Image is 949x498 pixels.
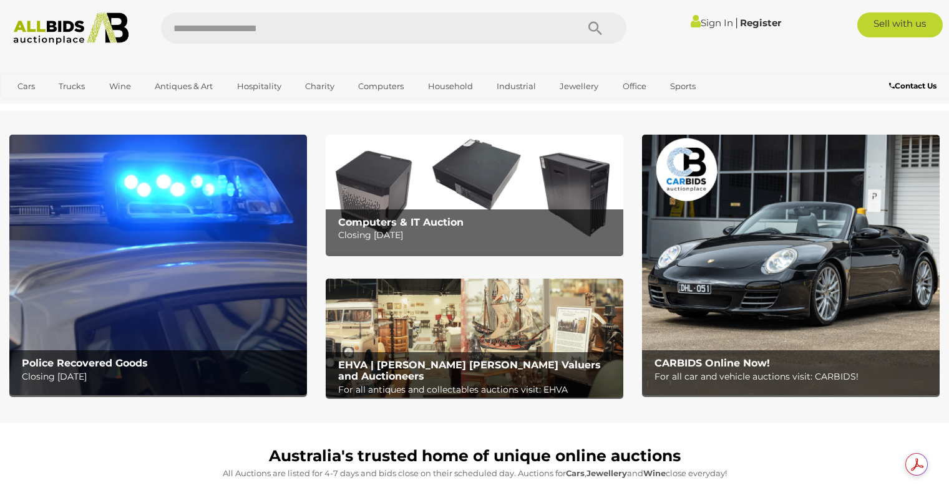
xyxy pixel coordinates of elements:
a: Register [740,17,781,29]
a: Hospitality [229,76,290,97]
button: Search [564,12,626,44]
img: EHVA | Evans Hastings Valuers and Auctioneers [326,279,623,398]
strong: Wine [643,468,666,478]
a: Sell with us [857,12,943,37]
b: Contact Us [889,81,937,90]
a: Wine [101,76,139,97]
a: Sign In [691,17,733,29]
p: All Auctions are listed for 4-7 days and bids close on their scheduled day. Auctions for , and cl... [16,466,933,481]
a: Computers [350,76,412,97]
b: CARBIDS Online Now! [655,357,770,369]
img: Police Recovered Goods [9,135,307,395]
h1: Australia's trusted home of unique online auctions [16,448,933,465]
img: Allbids.com.au [7,12,135,45]
a: Antiques & Art [147,76,221,97]
a: Household [420,76,481,97]
p: For all car and vehicle auctions visit: CARBIDS! [655,369,933,385]
a: Charity [297,76,343,97]
a: Office [615,76,655,97]
img: Computers & IT Auction [326,135,623,254]
p: For all antiques and collectables auctions visit: EHVA [338,382,617,398]
a: Police Recovered Goods Police Recovered Goods Closing [DATE] [9,135,307,395]
a: [GEOGRAPHIC_DATA] [9,97,114,117]
b: Computers & IT Auction [338,216,464,228]
a: Trucks [51,76,93,97]
strong: Cars [566,468,585,478]
a: Industrial [489,76,544,97]
a: Jewellery [552,76,606,97]
a: Cars [9,76,43,97]
a: Computers & IT Auction Computers & IT Auction Closing [DATE] [326,135,623,254]
span: | [735,16,738,29]
strong: Jewellery [586,468,627,478]
a: Sports [662,76,704,97]
b: EHVA | [PERSON_NAME] [PERSON_NAME] Valuers and Auctioneers [338,359,601,382]
p: Closing [DATE] [338,227,617,243]
a: Contact Us [889,79,940,93]
a: CARBIDS Online Now! CARBIDS Online Now! For all car and vehicle auctions visit: CARBIDS! [642,135,940,395]
a: EHVA | Evans Hastings Valuers and Auctioneers EHVA | [PERSON_NAME] [PERSON_NAME] Valuers and Auct... [326,279,623,398]
img: CARBIDS Online Now! [642,135,940,395]
p: Closing [DATE] [22,369,301,385]
b: Police Recovered Goods [22,357,148,369]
